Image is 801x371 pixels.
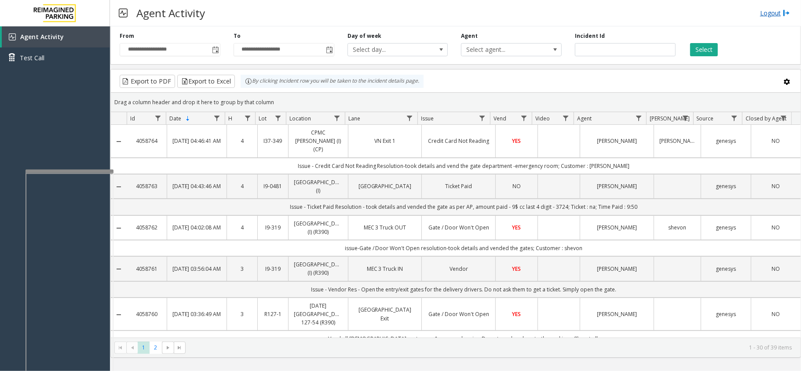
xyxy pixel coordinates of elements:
span: YES [512,310,521,318]
a: Gate / Door Won't Open [427,223,490,232]
span: Id [130,115,135,122]
a: MEC 3 Truck IN [354,265,417,273]
a: Collapse Details [111,266,127,273]
a: genesys [706,265,745,273]
a: Date Filter Menu [211,112,223,124]
div: Data table [111,112,801,338]
a: shevon [659,223,696,232]
span: Issue [421,115,434,122]
img: logout [783,8,790,18]
a: [GEOGRAPHIC_DATA] [354,182,417,190]
span: Page 1 [138,342,150,353]
span: Video [535,115,550,122]
a: I9-319 [263,223,283,232]
h3: Agent Activity [132,2,209,24]
a: 3 [232,310,252,318]
td: Issue - Ticket Paid Resolution - took details and vended the gate as per AP, amount paid - 9$ cc ... [127,199,801,215]
a: [GEOGRAPHIC_DATA] (I) (R390) [294,260,343,277]
a: H Filter Menu [241,112,253,124]
span: Lane [348,115,360,122]
a: 4 [232,223,252,232]
a: NO [757,137,795,145]
a: [GEOGRAPHIC_DATA] (I) [294,178,343,195]
a: Collapse Details [111,225,127,232]
span: Toggle popup [210,44,220,56]
span: [PERSON_NAME] [650,115,690,122]
img: pageIcon [119,2,128,24]
span: YES [512,224,521,231]
span: Select agent... [461,44,541,56]
a: [GEOGRAPHIC_DATA] Exit [354,306,417,322]
a: Collapse Details [111,138,127,145]
a: [PERSON_NAME] [585,310,648,318]
a: Ticket Paid [427,182,490,190]
a: [DATE] 04:02:08 AM [172,223,221,232]
a: [PERSON_NAME] [585,137,648,145]
label: From [120,32,134,40]
a: R127-1 [263,310,283,318]
span: NO [772,182,780,190]
a: 4058764 [132,137,161,145]
a: [PERSON_NAME] [659,137,696,145]
button: Select [690,43,718,56]
span: Source [697,115,714,122]
a: NO [501,182,532,190]
a: YES [501,310,532,318]
a: I9-0481 [263,182,283,190]
span: YES [512,137,521,145]
a: [PERSON_NAME] [585,223,648,232]
span: Test Call [20,53,44,62]
a: Closed by Agent Filter Menu [778,112,790,124]
td: Vend all [DEMOGRAPHIC_DATA] customers/Language barrier. Do not send parkers to the parking office... [127,331,801,347]
a: genesys [706,137,745,145]
a: I37-349 [263,137,283,145]
a: CPMC [PERSON_NAME] (I) (CP) [294,128,343,154]
button: Export to Excel [177,75,235,88]
a: NO [757,310,795,318]
span: Go to the next page [162,342,174,354]
span: Toggle popup [324,44,334,56]
a: [DATE] 03:56:04 AM [172,265,221,273]
a: 4 [232,137,252,145]
a: Vend Filter Menu [518,112,530,124]
a: Lot Filter Menu [272,112,284,124]
button: Export to PDF [120,75,175,88]
a: [DATE] 04:43:46 AM [172,182,221,190]
a: 4058762 [132,223,161,232]
a: VN Exit 1 [354,137,417,145]
a: 4 [232,182,252,190]
a: NO [757,182,795,190]
span: Go to the next page [165,344,172,351]
td: Issue - Vendor Res - Open the entry/exit gates for the delivery drivers. Do not ask them to get a... [127,281,801,298]
span: Agent [577,115,592,122]
a: Agent Activity [2,26,110,47]
a: 4058760 [132,310,161,318]
a: [DATE] 04:46:41 AM [172,137,221,145]
a: [PERSON_NAME] [585,182,648,190]
a: 4058763 [132,182,161,190]
a: genesys [706,310,745,318]
a: Vendor [427,265,490,273]
label: Day of week [347,32,382,40]
a: Parker Filter Menu [679,112,691,124]
span: Vend [494,115,506,122]
a: Agent Filter Menu [633,112,644,124]
span: Closed by Agent [746,115,786,122]
span: Page 2 [150,342,161,353]
label: Agent [461,32,478,40]
a: YES [501,137,532,145]
a: YES [501,223,532,232]
a: Credit Card Not Reading [427,137,490,145]
a: Collapse Details [111,183,127,190]
span: NO [772,265,780,273]
kendo-pager-info: 1 - 30 of 39 items [191,344,792,351]
a: 4058761 [132,265,161,273]
span: NO [512,182,521,190]
a: Collapse Details [111,311,127,318]
div: Drag a column header and drop it here to group by that column [111,95,801,110]
a: MEC 3 Truck OUT [354,223,417,232]
a: genesys [706,182,745,190]
a: 3 [232,265,252,273]
a: Lane Filter Menu [404,112,416,124]
span: Agent Activity [20,33,64,41]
